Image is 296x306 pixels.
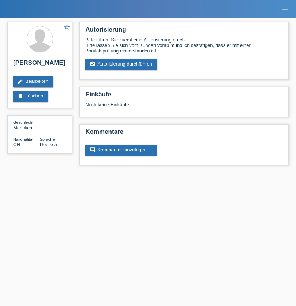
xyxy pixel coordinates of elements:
[13,91,48,102] a: deleteLöschen
[85,59,157,70] a: assignment_turned_inAutorisierung durchführen
[85,128,283,139] h2: Kommentare
[64,24,70,32] a: star_border
[85,91,283,102] h2: Einkäufe
[90,147,95,153] i: comment
[90,61,95,67] i: assignment_turned_in
[13,142,20,147] span: Schweiz
[40,142,57,147] span: Deutsch
[13,119,40,130] div: Männlich
[13,120,33,125] span: Geschlecht
[13,76,53,87] a: editBearbeiten
[278,7,292,11] a: menu
[85,145,157,156] a: commentKommentar hinzufügen ...
[18,78,23,84] i: edit
[18,93,23,99] i: delete
[40,137,55,141] span: Sprache
[85,26,283,37] h2: Autorisierung
[64,24,70,30] i: star_border
[85,102,283,113] div: Noch keine Einkäufe
[13,137,33,141] span: Nationalität
[13,59,66,70] h2: [PERSON_NAME]
[281,6,289,13] i: menu
[85,37,283,54] div: Bitte führen Sie zuerst eine Autorisierung durch. Bitte lassen Sie sich vom Kunden vorab mündlich...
